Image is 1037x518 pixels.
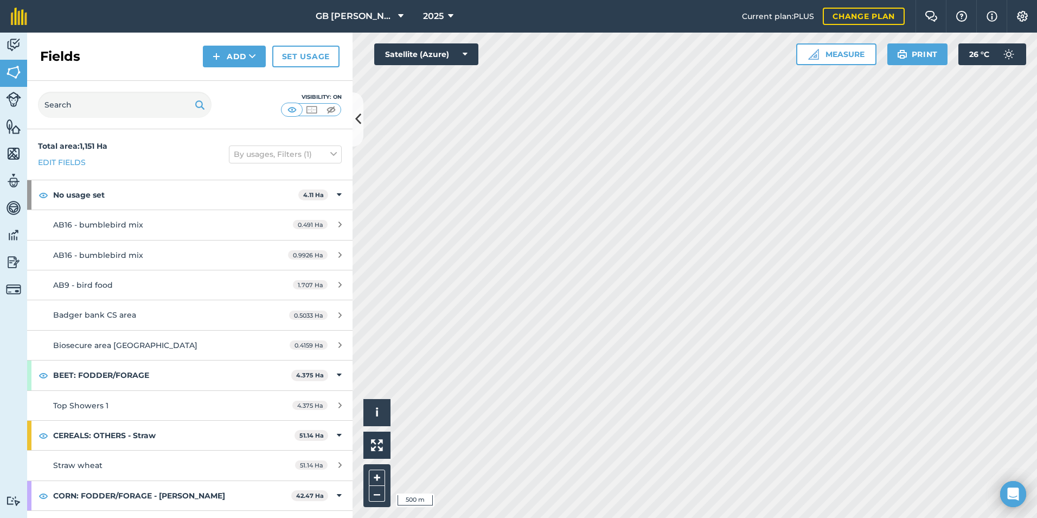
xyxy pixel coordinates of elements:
[6,282,21,297] img: svg+xml;base64,PD94bWwgdmVyc2lvbj0iMS4wIiBlbmNvZGluZz0idXRmLTgiPz4KPCEtLSBHZW5lcmF0b3I6IEFkb2JlIE...
[369,486,385,502] button: –
[27,270,353,300] a: AB9 - bird food1.707 Ha
[53,310,136,320] span: Badger bank CS area
[969,43,989,65] span: 26 ° C
[6,200,21,216] img: svg+xml;base64,PD94bWwgdmVyc2lvbj0iMS4wIiBlbmNvZGluZz0idXRmLTgiPz4KPCEtLSBHZW5lcmF0b3I6IEFkb2JlIE...
[374,43,478,65] button: Satellite (Azure)
[1000,481,1026,507] div: Open Intercom Messenger
[324,104,338,115] img: svg+xml;base64,PHN2ZyB4bWxucz0iaHR0cDovL3d3dy53My5vcmcvMjAwMC9zdmciIHdpZHRoPSI1MCIgaGVpZ2h0PSI0MC...
[27,451,353,480] a: Straw wheat51.14 Ha
[39,369,48,382] img: svg+xml;base64,PHN2ZyB4bWxucz0iaHR0cDovL3d3dy53My5vcmcvMjAwMC9zdmciIHdpZHRoPSIxOCIgaGVpZ2h0PSIyNC...
[796,43,876,65] button: Measure
[27,481,353,510] div: CORN: FODDER/FORAGE - [PERSON_NAME]42.47 Ha
[316,10,394,23] span: GB [PERSON_NAME] Farms
[38,156,86,168] a: Edit fields
[823,8,905,25] a: Change plan
[6,64,21,80] img: svg+xml;base64,PHN2ZyB4bWxucz0iaHR0cDovL3d3dy53My5vcmcvMjAwMC9zdmciIHdpZHRoPSI1NiIgaGVpZ2h0PSI2MC...
[195,98,205,111] img: svg+xml;base64,PHN2ZyB4bWxucz0iaHR0cDovL3d3dy53My5vcmcvMjAwMC9zdmciIHdpZHRoPSIxOSIgaGVpZ2h0PSIyNC...
[27,180,353,210] div: No usage set4.11 Ha
[289,311,328,320] span: 0.5033 Ha
[363,399,391,426] button: i
[887,43,948,65] button: Print
[53,361,291,390] strong: BEET: FODDER/FORAGE
[39,429,48,442] img: svg+xml;base64,PHN2ZyB4bWxucz0iaHR0cDovL3d3dy53My5vcmcvMjAwMC9zdmciIHdpZHRoPSIxOCIgaGVpZ2h0PSIyNC...
[6,227,21,243] img: svg+xml;base64,PD94bWwgdmVyc2lvbj0iMS4wIiBlbmNvZGluZz0idXRmLTgiPz4KPCEtLSBHZW5lcmF0b3I6IEFkb2JlIE...
[53,481,291,510] strong: CORN: FODDER/FORAGE - [PERSON_NAME]
[38,92,212,118] input: Search
[288,250,328,260] span: 0.9926 Ha
[53,250,143,260] span: AB16 - bumblebird mix
[27,391,353,420] a: Top Showers 14.375 Ha
[27,421,353,450] div: CEREALS: OTHERS - Straw51.14 Ha
[27,210,353,239] a: AB16 - bumblebird mix0.491 Ha
[213,50,220,63] img: svg+xml;base64,PHN2ZyB4bWxucz0iaHR0cDovL3d3dy53My5vcmcvMjAwMC9zdmciIHdpZHRoPSIxNCIgaGVpZ2h0PSIyNC...
[808,49,819,60] img: Ruler icon
[53,280,113,290] span: AB9 - bird food
[6,496,21,506] img: svg+xml;base64,PD94bWwgdmVyc2lvbj0iMS4wIiBlbmNvZGluZz0idXRmLTgiPz4KPCEtLSBHZW5lcmF0b3I6IEFkb2JlIE...
[272,46,340,67] a: Set usage
[40,48,80,65] h2: Fields
[293,220,328,229] span: 0.491 Ha
[203,46,266,67] button: Add
[6,92,21,107] img: svg+xml;base64,PD94bWwgdmVyc2lvbj0iMS4wIiBlbmNvZGluZz0idXRmLTgiPz4KPCEtLSBHZW5lcmF0b3I6IEFkb2JlIE...
[53,401,108,410] span: Top Showers 1
[925,11,938,22] img: Two speech bubbles overlapping with the left bubble in the forefront
[39,188,48,201] img: svg+xml;base64,PHN2ZyB4bWxucz0iaHR0cDovL3d3dy53My5vcmcvMjAwMC9zdmciIHdpZHRoPSIxOCIgaGVpZ2h0PSIyNC...
[375,406,379,419] span: i
[27,241,353,270] a: AB16 - bumblebird mix0.9926 Ha
[296,492,324,500] strong: 42.47 Ha
[369,470,385,486] button: +
[53,220,143,230] span: AB16 - bumblebird mix
[742,10,814,22] span: Current plan : PLUS
[296,371,324,379] strong: 4.375 Ha
[998,43,1020,65] img: svg+xml;base64,PD94bWwgdmVyc2lvbj0iMS4wIiBlbmNvZGluZz0idXRmLTgiPz4KPCEtLSBHZW5lcmF0b3I6IEFkb2JlIE...
[285,104,299,115] img: svg+xml;base64,PHN2ZyB4bWxucz0iaHR0cDovL3d3dy53My5vcmcvMjAwMC9zdmciIHdpZHRoPSI1MCIgaGVpZ2h0PSI0MC...
[303,191,324,199] strong: 4.11 Ha
[423,10,444,23] span: 2025
[27,300,353,330] a: Badger bank CS area0.5033 Ha
[53,340,197,350] span: Biosecure area [GEOGRAPHIC_DATA]
[281,93,342,102] div: Visibility: On
[27,331,353,360] a: Biosecure area [GEOGRAPHIC_DATA]0.4159 Ha
[987,10,997,23] img: svg+xml;base64,PHN2ZyB4bWxucz0iaHR0cDovL3d3dy53My5vcmcvMjAwMC9zdmciIHdpZHRoPSIxNyIgaGVpZ2h0PSIxNy...
[305,104,318,115] img: svg+xml;base64,PHN2ZyB4bWxucz0iaHR0cDovL3d3dy53My5vcmcvMjAwMC9zdmciIHdpZHRoPSI1MCIgaGVpZ2h0PSI0MC...
[53,421,295,450] strong: CEREALS: OTHERS - Straw
[27,361,353,390] div: BEET: FODDER/FORAGE4.375 Ha
[38,141,107,151] strong: Total area : 1,151 Ha
[955,11,968,22] img: A question mark icon
[53,180,298,210] strong: No usage set
[39,489,48,502] img: svg+xml;base64,PHN2ZyB4bWxucz0iaHR0cDovL3d3dy53My5vcmcvMjAwMC9zdmciIHdpZHRoPSIxOCIgaGVpZ2h0PSIyNC...
[295,460,328,470] span: 51.14 Ha
[6,254,21,270] img: svg+xml;base64,PD94bWwgdmVyc2lvbj0iMS4wIiBlbmNvZGluZz0idXRmLTgiPz4KPCEtLSBHZW5lcmF0b3I6IEFkb2JlIE...
[53,460,103,470] span: Straw wheat
[293,280,328,289] span: 1.707 Ha
[6,146,21,162] img: svg+xml;base64,PHN2ZyB4bWxucz0iaHR0cDovL3d3dy53My5vcmcvMjAwMC9zdmciIHdpZHRoPSI1NiIgaGVpZ2h0PSI2MC...
[6,118,21,135] img: svg+xml;base64,PHN2ZyB4bWxucz0iaHR0cDovL3d3dy53My5vcmcvMjAwMC9zdmciIHdpZHRoPSI1NiIgaGVpZ2h0PSI2MC...
[1016,11,1029,22] img: A cog icon
[6,173,21,189] img: svg+xml;base64,PD94bWwgdmVyc2lvbj0iMS4wIiBlbmNvZGluZz0idXRmLTgiPz4KPCEtLSBHZW5lcmF0b3I6IEFkb2JlIE...
[290,340,328,350] span: 0.4159 Ha
[292,401,328,410] span: 4.375 Ha
[958,43,1026,65] button: 26 °C
[6,37,21,53] img: svg+xml;base64,PD94bWwgdmVyc2lvbj0iMS4wIiBlbmNvZGluZz0idXRmLTgiPz4KPCEtLSBHZW5lcmF0b3I6IEFkb2JlIE...
[229,146,342,163] button: By usages, Filters (1)
[371,439,383,451] img: Four arrows, one pointing top left, one top right, one bottom right and the last bottom left
[299,432,324,439] strong: 51.14 Ha
[897,48,907,61] img: svg+xml;base64,PHN2ZyB4bWxucz0iaHR0cDovL3d3dy53My5vcmcvMjAwMC9zdmciIHdpZHRoPSIxOSIgaGVpZ2h0PSIyNC...
[11,8,27,25] img: fieldmargin Logo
